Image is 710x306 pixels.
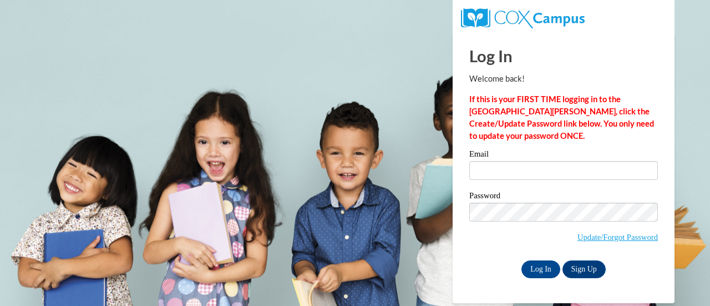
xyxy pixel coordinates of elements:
strong: If this is your FIRST TIME logging in to the [GEOGRAPHIC_DATA][PERSON_NAME], click the Create/Upd... [469,94,654,141]
p: Welcome back! [469,73,658,85]
a: Sign Up [562,260,606,278]
label: Email [469,150,658,161]
img: COX Campus [461,8,585,28]
input: Log In [521,260,560,278]
label: Password [469,192,658,203]
a: Update/Forgot Password [577,233,658,242]
a: COX Campus [461,13,585,22]
h1: Log In [469,44,658,67]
